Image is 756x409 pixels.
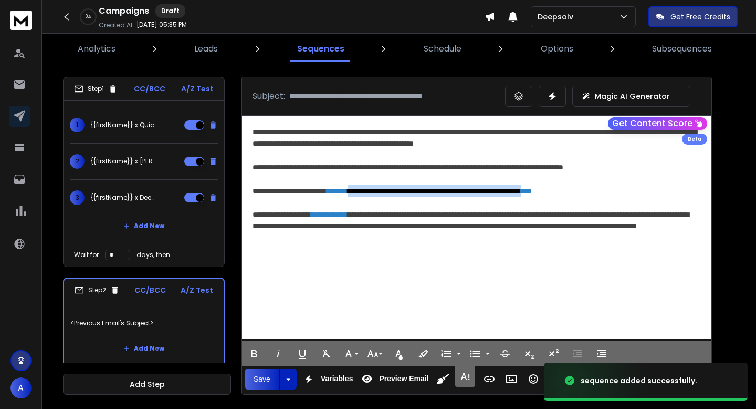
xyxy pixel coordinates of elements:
[595,91,670,101] p: Magic AI Generator
[10,11,31,30] img: logo
[63,374,231,395] button: Add Step
[181,285,213,295] p: A/Z Test
[63,77,225,267] li: Step1CC/BCCA/Z Test1{{firstName}} x Quick demo2{{firstName}} x [PERSON_NAME] Intro3{{firstName}} ...
[592,343,612,364] button: Increase Indent (⌘])
[568,343,587,364] button: Decrease Indent (⌘[)
[71,36,122,62] a: Analytics
[70,154,85,169] span: 2
[10,377,31,398] button: A
[181,84,214,94] p: A/Z Test
[70,118,85,132] span: 1
[291,36,351,62] a: Sequences
[75,285,120,295] div: Step 2
[70,190,85,205] span: 3
[341,343,361,364] button: Font Family
[78,43,115,55] p: Analytics
[519,343,539,364] button: Subscript
[538,12,577,22] p: Deepsolv
[495,343,515,364] button: Strikethrough (⌘S)
[424,43,461,55] p: Schedule
[436,343,456,364] button: Ordered List
[455,343,463,364] button: Ordered List
[534,36,580,62] a: Options
[245,369,279,390] button: Save
[136,251,170,259] p: days, then
[317,343,337,364] button: Clear Formatting
[572,86,690,107] button: Magic AI Generator
[115,216,173,237] button: Add New
[652,43,712,55] p: Subsequences
[74,251,99,259] p: Wait for
[188,36,224,62] a: Leads
[194,43,218,55] p: Leads
[99,5,149,17] h1: Campaigns
[648,6,738,27] button: Get Free Credits
[115,338,173,359] button: Add New
[357,369,430,390] button: Preview Email
[484,343,492,364] button: Unordered List
[670,12,730,22] p: Get Free Credits
[91,193,158,202] p: {{firstName}} x Deepsolv Intro
[682,134,707,145] div: Beta
[91,121,158,129] p: {{firstName}} x Quick demo
[319,374,355,383] span: Variables
[155,4,185,18] div: Draft
[608,117,707,130] button: Get Content Score
[134,84,165,94] p: CC/BCC
[297,43,344,55] p: Sequences
[99,21,134,29] p: Created At:
[244,343,264,364] button: Bold (⌘B)
[136,21,187,29] p: [DATE] 05:35 PM
[646,36,718,62] a: Subsequences
[253,90,285,103] p: Subject:
[91,157,158,166] p: {{firstName}} x [PERSON_NAME] Intro
[63,278,225,366] li: Step2CC/BCCA/Z Test<Previous Email's Subject>Add New
[292,343,312,364] button: Underline (⌘U)
[417,36,468,62] a: Schedule
[299,369,355,390] button: Variables
[268,343,288,364] button: Italic (⌘I)
[74,84,118,94] div: Step 1
[541,43,573,55] p: Options
[581,375,697,386] div: sequence added successfully.
[377,374,430,383] span: Preview Email
[134,285,166,295] p: CC/BCC
[86,14,91,20] p: 0 %
[543,343,563,364] button: Superscript
[70,309,217,338] p: <Previous Email's Subject>
[465,343,485,364] button: Unordered List
[365,343,385,364] button: Font Size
